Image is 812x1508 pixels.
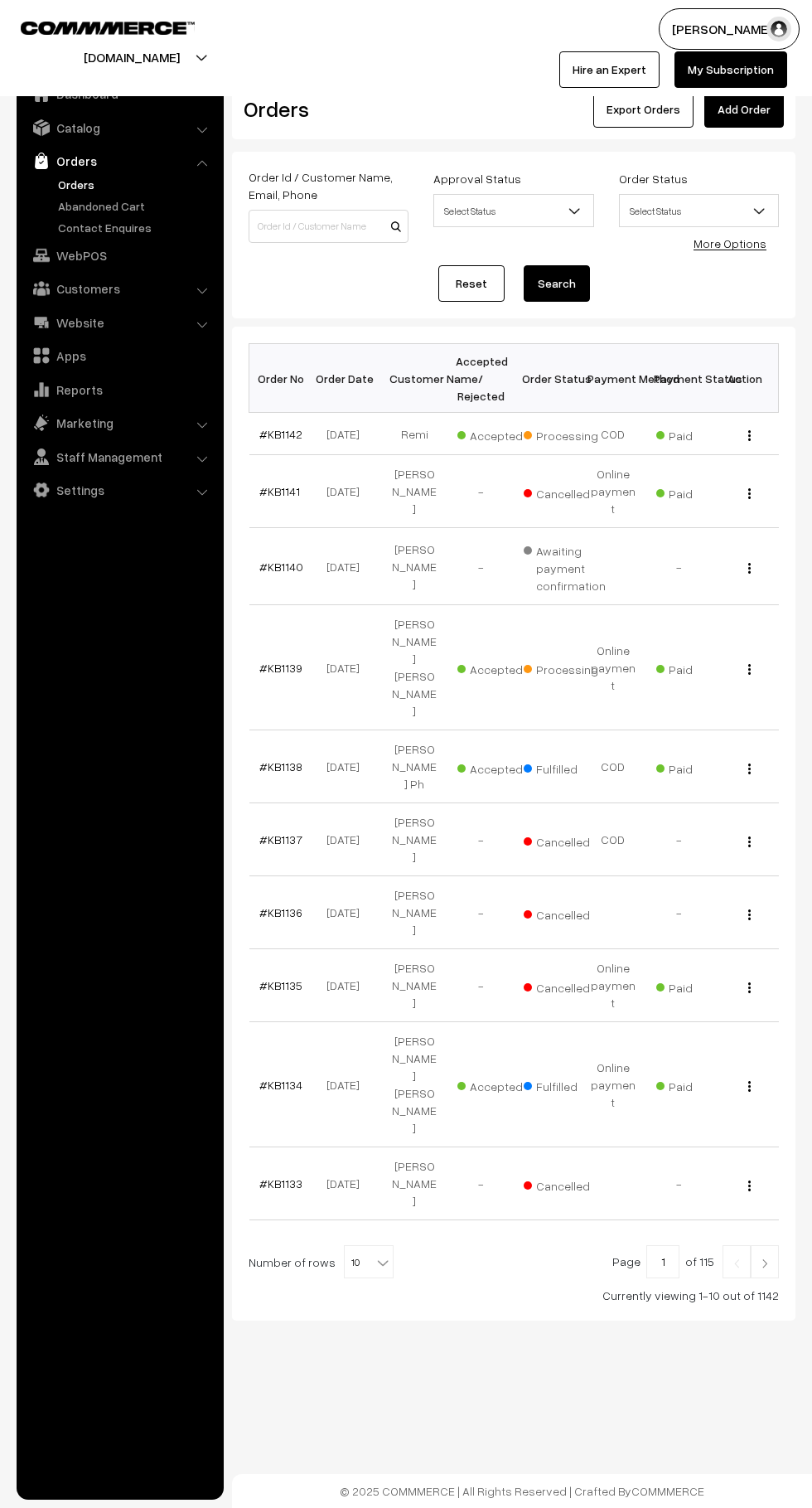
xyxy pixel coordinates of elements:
[21,442,218,472] a: Staff Management
[457,756,540,778] span: Accepted
[381,455,447,528] td: [PERSON_NAME]
[457,1074,540,1095] span: Accepted
[646,876,713,949] td: -
[580,413,646,455] td: COD
[646,803,713,876] td: -
[244,96,407,122] h2: Orders
[524,902,607,924] span: Cancelled
[748,563,751,574] img: Menu
[766,17,791,41] img: user
[656,481,739,502] span: Paid
[21,341,218,371] a: Apps
[524,756,607,778] span: Fulfilled
[26,36,238,78] button: [DOMAIN_NAME]
[580,455,646,528] td: Online payment
[524,1074,607,1095] span: Fulfilled
[748,664,751,675] img: Menu
[619,194,779,227] span: Select Status
[259,1176,302,1190] a: #KB1133
[381,876,447,949] td: [PERSON_NAME]
[21,146,218,176] a: Orders
[381,1147,447,1220] td: [PERSON_NAME]
[704,91,784,128] a: Add Order
[524,423,607,444] span: Processing
[646,528,713,605] td: -
[259,484,300,498] a: #KB1141
[559,51,660,88] a: Hire an Expert
[447,528,514,605] td: -
[524,975,607,996] span: Cancelled
[315,1022,381,1147] td: [DATE]
[631,1484,704,1498] a: COMMMERCE
[729,1258,744,1268] img: Left
[232,1474,812,1508] footer: © 2025 COMMMERCE | All Rights Reserved | Crafted By
[249,168,408,203] label: Order Id / Customer Name, Email, Phone
[315,605,381,730] td: [DATE]
[259,905,302,919] a: #KB1136
[21,274,218,303] a: Customers
[612,1254,640,1268] span: Page
[524,265,590,302] button: Search
[54,176,218,193] a: Orders
[21,240,218,270] a: WebPOS
[580,949,646,1022] td: Online payment
[381,803,447,876] td: [PERSON_NAME]
[674,51,787,88] a: My Subscription
[593,91,694,128] button: Export Orders
[315,528,381,605] td: [DATE]
[315,1147,381,1220] td: [DATE]
[434,196,592,225] span: Select Status
[315,876,381,949] td: [DATE]
[315,730,381,803] td: [DATE]
[315,949,381,1022] td: [DATE]
[447,949,514,1022] td: -
[381,949,447,1022] td: [PERSON_NAME]
[656,756,739,778] span: Paid
[757,1258,772,1268] img: Right
[447,344,514,413] th: Accepted / Rejected
[345,1246,393,1279] span: 10
[656,1074,739,1095] span: Paid
[259,661,302,675] a: #KB1139
[580,605,646,730] td: Online payment
[619,170,688,187] label: Order Status
[447,876,514,949] td: -
[54,197,218,215] a: Abandoned Cart
[620,196,778,225] span: Select Status
[381,413,447,455] td: Remi
[580,803,646,876] td: COD
[748,1181,751,1191] img: Menu
[381,528,447,605] td: [PERSON_NAME]
[21,17,166,36] a: COMMMERCE
[524,481,607,502] span: Cancelled
[524,1173,607,1195] span: Cancelled
[433,170,521,187] label: Approval Status
[381,344,447,413] th: Customer Name
[447,1147,514,1220] td: -
[659,8,800,50] button: [PERSON_NAME]…
[21,475,218,505] a: Settings
[514,344,580,413] th: Order Status
[748,982,751,993] img: Menu
[315,413,381,455] td: [DATE]
[249,344,316,413] th: Order No
[249,210,408,243] input: Order Id / Customer Name / Customer Email / Customer Phone
[656,423,739,444] span: Paid
[748,836,751,847] img: Menu
[748,430,751,441] img: Menu
[524,657,607,678] span: Processing
[713,344,779,413] th: Action
[524,538,607,594] span: Awaiting payment confirmation
[381,1022,447,1147] td: [PERSON_NAME] [PERSON_NAME]
[54,219,218,236] a: Contact Enquires
[433,194,593,227] span: Select Status
[438,265,505,302] a: Reset
[249,1287,779,1304] div: Currently viewing 1-10 out of 1142
[580,1022,646,1147] td: Online payment
[656,657,739,678] span: Paid
[694,236,766,250] a: More Options
[259,1078,302,1092] a: #KB1134
[646,1147,713,1220] td: -
[646,344,713,413] th: Payment Status
[344,1245,394,1278] span: 10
